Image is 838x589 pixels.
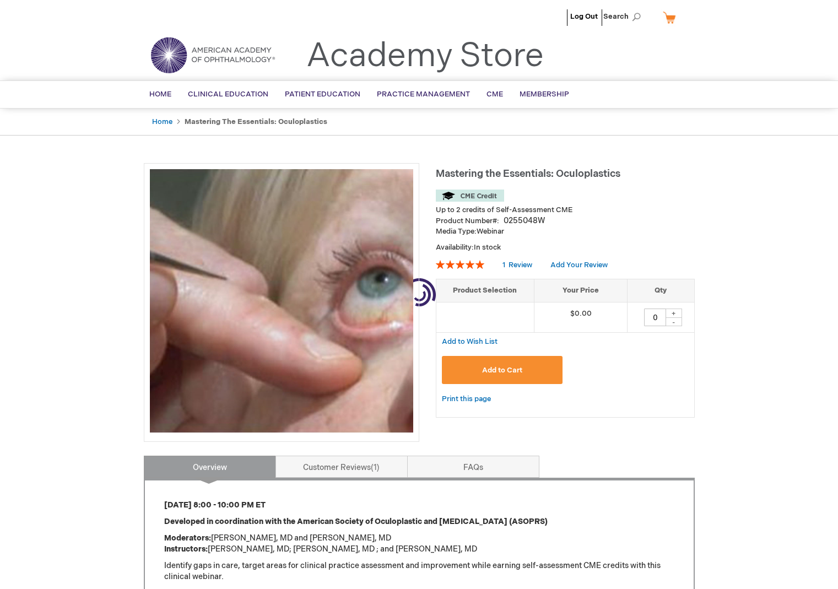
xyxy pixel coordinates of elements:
[164,533,674,555] p: [PERSON_NAME], MD and [PERSON_NAME], MD [PERSON_NAME], MD; [PERSON_NAME], MD ; and [PERSON_NAME], MD
[164,544,208,554] strong: Instructors:
[152,117,172,126] a: Home
[509,261,532,269] span: Review
[407,456,539,478] a: FAQs
[164,500,266,510] strong: [DATE] 8:00 - 10:00 PM ET
[644,309,666,326] input: Qty
[377,90,470,99] span: Practice Management
[306,36,544,76] a: Academy Store
[550,261,608,269] a: Add Your Review
[666,309,682,318] div: +
[442,337,498,346] a: Add to Wish List
[164,517,548,526] strong: Developed in coordination with the American Society of Oculoplastic and [MEDICAL_DATA] (ASOPRS)
[149,90,171,99] span: Home
[436,217,499,225] strong: Product Number
[666,317,682,326] div: -
[603,6,645,28] span: Search
[185,117,327,126] strong: Mastering the Essentials: Oculoplastics
[164,533,211,543] strong: Moderators:
[474,243,501,252] span: In stock
[150,169,413,433] img: Mastering the Essentials: Oculoplastics
[436,279,534,302] th: Product Selection
[502,261,534,269] a: 1 Review
[436,226,695,237] p: Webinar
[436,190,504,202] img: CME Credit
[442,392,491,406] a: Print this page
[285,90,360,99] span: Patient Education
[570,12,598,21] a: Log Out
[436,227,477,236] strong: Media Type:
[534,302,628,332] td: $0.00
[486,90,503,99] span: CME
[436,168,620,180] span: Mastering the Essentials: Oculoplastics
[520,90,569,99] span: Membership
[371,463,380,472] span: 1
[534,279,628,302] th: Your Price
[188,90,268,99] span: Clinical Education
[436,242,695,253] p: Availability:
[442,356,563,384] button: Add to Cart
[144,456,276,478] a: Overview
[628,279,694,302] th: Qty
[436,260,484,269] div: 100%
[502,261,505,269] span: 1
[482,366,522,375] span: Add to Cart
[436,205,695,215] li: Up to 2 credits of Self-Assessment CME
[164,560,674,582] p: Identify gaps in care, target areas for clinical practice assessment and improvement while earnin...
[275,456,408,478] a: Customer Reviews1
[504,215,545,226] div: 0255048W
